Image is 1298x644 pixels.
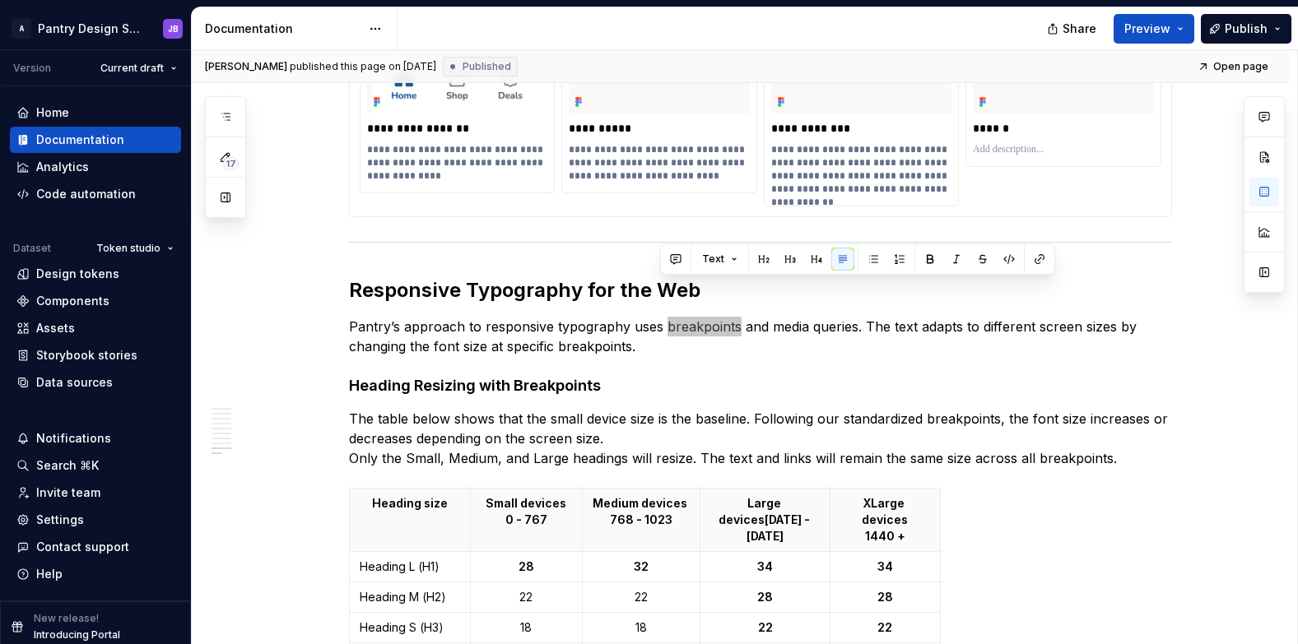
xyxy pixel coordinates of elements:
strong: 34 [877,559,893,573]
a: Code automation [10,181,181,207]
strong: 28 [519,559,534,573]
div: Settings [36,512,84,528]
p: New release! [34,612,99,625]
div: Contact support [36,539,129,555]
div: Storybook stories [36,347,137,364]
button: Contact support [10,534,181,560]
button: Share [1039,14,1107,44]
strong: 22 [877,620,892,634]
a: Invite team [10,480,181,506]
p: Heading S (H3) [360,619,461,636]
span: Publish [1225,21,1268,37]
strong: 28 [757,590,773,604]
div: Home [36,104,69,121]
div: Documentation [205,21,361,37]
button: APantry Design SystemJB [3,11,188,46]
p: 1440 + [840,495,930,544]
button: Text [695,248,745,271]
button: Publish [1201,14,1291,44]
p: Heading M (H2) [360,589,461,605]
div: JB [168,22,179,35]
div: Help [36,566,63,582]
span: Share [1063,21,1096,37]
div: Documentation [36,132,124,148]
button: Current draft [93,57,184,80]
div: Data sources [36,374,113,391]
div: Pantry Design System [38,21,143,37]
div: Assets [36,320,75,336]
span: Token studio [96,242,161,255]
a: Settings [10,507,181,533]
button: Help [10,561,181,587]
div: Dataset [13,242,51,255]
a: Analytics [10,154,181,180]
strong: Heading Resizing with Breakpoints [349,377,601,394]
span: Open page [1213,60,1268,73]
p: Heading L (H1) [360,558,461,575]
span: [PERSON_NAME] [205,60,287,73]
button: Search ⌘K [10,452,181,479]
span: 17 [223,157,239,170]
button: Token studio [89,237,181,260]
div: Code automation [36,186,136,202]
div: A [12,19,31,39]
div: Search ⌘K [36,457,99,474]
a: Open page [1193,55,1276,78]
a: Design tokens [10,261,181,287]
a: Home [10,100,181,126]
a: Components [10,288,181,314]
div: published this page on [DATE] [290,60,436,73]
strong: 32 [634,559,649,573]
p: Heading size [360,495,461,512]
div: Analytics [36,159,89,175]
span: Published [463,60,511,73]
a: Assets [10,315,181,341]
p: 22 [593,589,691,605]
p: Medium devices 768 - 1023 [593,495,691,528]
p: Introducing Portal [34,628,120,642]
span: Current draft [100,62,164,75]
strong: 22 [758,620,773,634]
div: Invite team [36,484,100,501]
p: The table below shows that the small device size is the baseline. Following our standardized brea... [349,409,1172,468]
p: [DATE] - [DATE] [710,495,820,544]
strong: Large devices [719,496,784,526]
span: Text [702,253,724,266]
strong: 34 [757,559,773,573]
div: Version [13,62,51,75]
div: Components [36,293,109,309]
button: Preview [1114,14,1194,44]
p: 18 [593,619,691,636]
span: Preview [1124,21,1170,37]
p: 22 [481,589,572,605]
p: Pantry’s approach to responsive typography uses breakpoints and media queries. The text adapts to... [349,317,1172,356]
strong: 28 [877,590,893,604]
a: Storybook stories [10,342,181,368]
a: Data sources [10,369,181,396]
strong: XLarge devices [862,496,908,526]
h2: Responsive Typography for the Web [349,277,1172,303]
button: Notifications [10,425,181,452]
div: Design tokens [36,266,119,282]
p: 18 [481,619,572,636]
p: Small devices 0 - 767 [481,495,572,528]
div: Notifications [36,430,111,447]
a: Documentation [10,127,181,153]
